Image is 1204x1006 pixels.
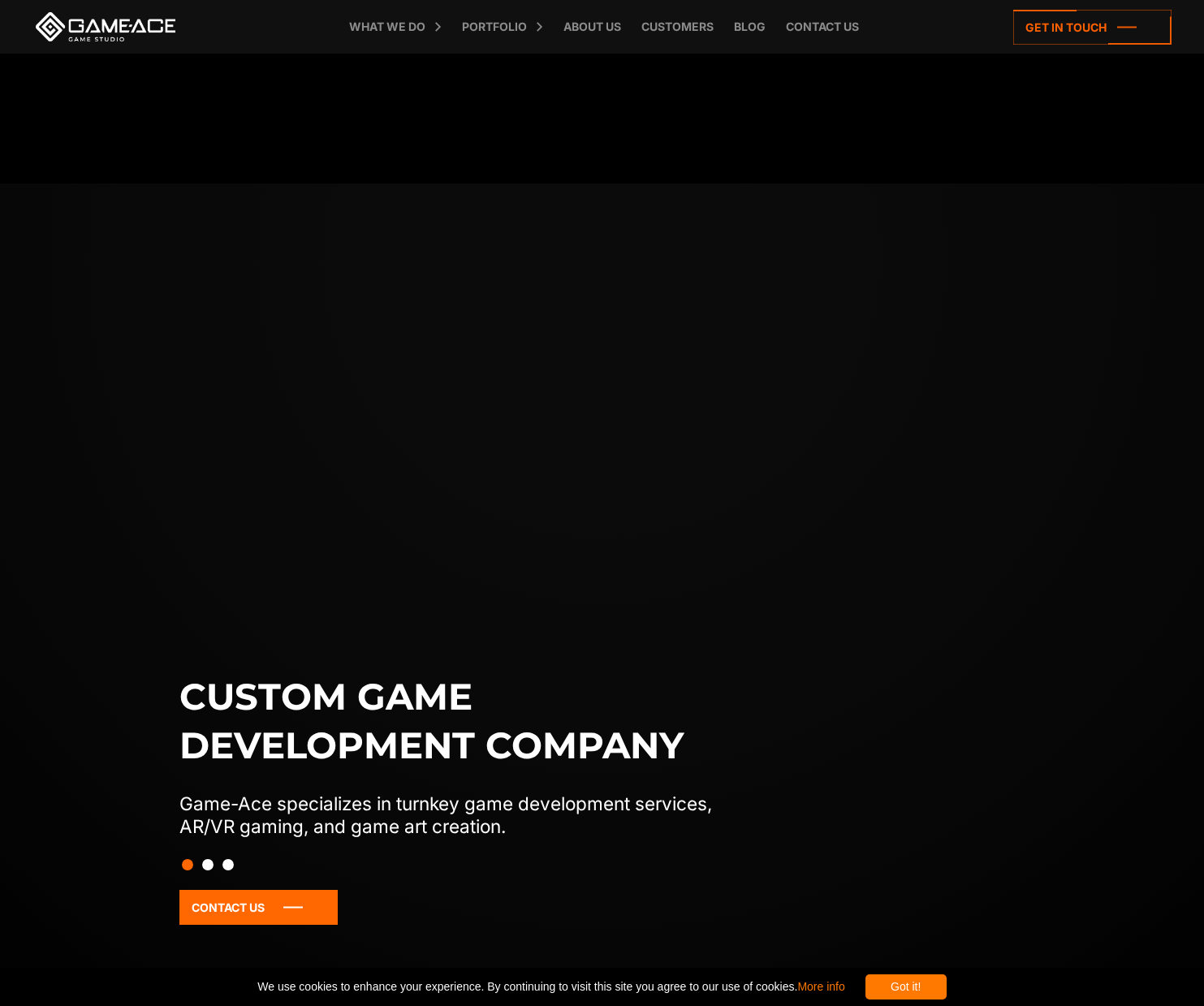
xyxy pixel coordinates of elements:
[179,792,746,838] p: Game-Ace specializes in turnkey game development services, AR/VR gaming, and game art creation.
[179,672,746,770] h1: Custom game development company
[797,980,844,993] a: More info
[179,890,338,925] a: Contact Us
[257,974,844,1000] span: We use cookies to enhance your experience. By continuing to visit this site you agree to our use ...
[202,851,214,879] button: Slide 2
[182,851,193,879] button: Slide 1
[865,974,947,1000] div: Got it!
[222,851,234,879] button: Slide 3
[1013,10,1172,45] a: Get in touch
